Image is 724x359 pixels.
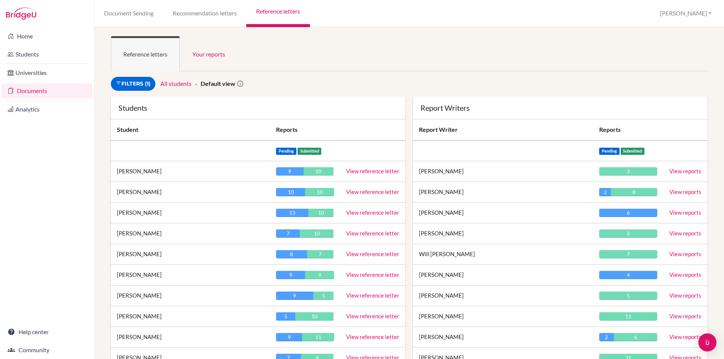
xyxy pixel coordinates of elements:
span: Submitted [621,148,645,155]
a: View reports [669,230,701,237]
div: 6 [599,209,657,217]
a: Community [2,342,92,357]
td: [PERSON_NAME] [111,244,270,265]
a: Help center [2,324,92,339]
div: 13 [276,209,308,217]
td: [PERSON_NAME] [413,223,593,244]
a: View reference letter [346,271,399,278]
button: [PERSON_NAME] [657,6,715,20]
td: [PERSON_NAME] [413,265,593,286]
div: 7 [599,250,657,258]
td: [PERSON_NAME] [413,327,593,348]
a: View reference letter [346,209,399,216]
div: 10 [308,209,333,217]
div: 9 [305,271,334,279]
div: 10 [276,188,305,196]
div: 5 [313,292,334,300]
div: 3 [599,229,657,238]
a: Documents [2,83,92,98]
a: View reference letter [346,230,399,237]
td: [PERSON_NAME] [111,182,270,203]
a: View reference letter [346,313,399,319]
div: 9 [276,271,305,279]
td: [PERSON_NAME] [413,306,593,327]
a: Universities [2,65,92,80]
div: 9 [276,292,313,300]
a: View reference letter [346,168,399,174]
td: [PERSON_NAME] [111,161,270,182]
th: Student [111,119,270,141]
td: [PERSON_NAME] [413,286,593,306]
a: Analytics [2,102,92,117]
div: Students [118,104,398,112]
td: Will [PERSON_NAME] [413,244,593,265]
td: [PERSON_NAME] [413,182,593,203]
img: Bridge-U [6,8,36,20]
th: Reports [270,119,405,141]
span: Submitted [298,148,322,155]
td: [PERSON_NAME] [111,265,270,286]
div: 10 [305,188,334,196]
td: [PERSON_NAME] [111,203,270,223]
div: 7 [307,250,334,258]
span: Pending [599,148,620,155]
div: 11 [302,333,334,341]
td: [PERSON_NAME] [413,161,593,182]
a: View reports [669,313,701,319]
a: View reports [669,251,701,257]
a: Home [2,29,92,44]
div: 10 [300,229,333,238]
div: 7 [276,229,300,238]
div: 9 [276,333,302,341]
div: 11 [599,312,657,321]
a: Your reports [180,36,238,71]
th: Reports [593,119,663,141]
span: Pending [276,148,296,155]
a: View reference letter [346,188,399,195]
a: View reports [669,168,701,174]
td: [PERSON_NAME] [413,203,593,223]
div: 10 [295,312,333,321]
td: [PERSON_NAME] [111,223,270,244]
td: [PERSON_NAME] [111,306,270,327]
th: Report Writer [413,119,593,141]
a: View reference letter [346,251,399,257]
div: 3 [599,167,657,176]
div: Open Intercom Messenger [698,333,716,351]
div: 2 [599,188,611,196]
div: 4 [599,271,657,279]
div: 8 [276,250,307,258]
a: Students [2,47,92,62]
td: [PERSON_NAME] [111,286,270,306]
div: Report Writers [420,104,700,112]
a: Filters (1) [111,77,155,91]
div: 9 [276,167,303,176]
td: [PERSON_NAME] [111,327,270,348]
a: View reports [669,333,701,340]
a: View reference letter [346,333,399,340]
strong: Default view [201,80,235,87]
div: 5 [276,312,295,321]
a: View reports [669,188,701,195]
a: View reports [669,209,701,216]
div: 2 [599,333,614,341]
div: 5 [599,292,657,300]
a: All students [160,80,192,87]
div: 6 [614,333,657,341]
div: 10 [304,167,334,176]
div: 8 [611,188,657,196]
a: View reports [669,292,701,299]
a: View reference letter [346,292,399,299]
a: Reference letters [111,36,180,71]
a: View reports [669,271,701,278]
